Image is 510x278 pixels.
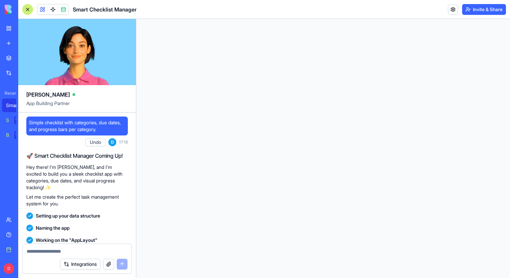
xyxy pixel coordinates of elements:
[26,164,128,191] p: Hey there! I'm [PERSON_NAME], and I'm excited to build you a sleek checklist app with categories,...
[3,263,14,274] span: D
[73,5,137,14] h1: Smart Checklist Manager
[119,140,128,145] span: 17:18
[14,131,25,139] div: TRY
[60,259,101,270] button: Integrations
[108,138,116,146] span: D
[29,119,125,133] span: Simple checklist with categories, due dates, and progress bars per category.
[36,212,100,219] span: Setting up your data structure
[26,194,128,207] p: Let me create the perfect task management system for you.
[2,113,29,127] a: Social Media Content GeneratorTRY
[85,138,106,146] button: Undo
[26,100,128,112] span: App Building Partner
[2,99,29,112] a: Smart Checklist Manager
[36,237,97,244] span: Working on the "AppLayout"
[5,5,47,14] img: logo
[6,132,9,138] div: Blog Generation Pro
[2,128,29,142] a: Blog Generation ProTRY
[26,152,128,160] h2: 🚀 Smart Checklist Manager Coming Up!
[6,102,25,109] div: Smart Checklist Manager
[26,91,70,99] span: [PERSON_NAME]
[6,117,9,124] div: Social Media Content Generator
[14,116,25,124] div: TRY
[462,4,506,15] button: Invite & Share
[2,91,16,96] span: Recent
[36,225,69,231] span: Naming the app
